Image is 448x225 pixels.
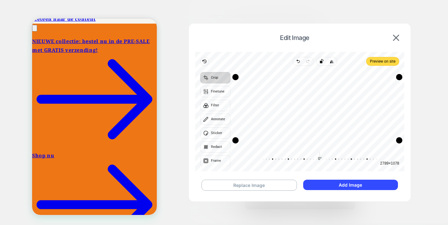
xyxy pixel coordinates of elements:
button: Filter [200,100,230,111]
span: Edit Image [198,34,391,42]
button: Sticker [200,127,230,139]
button: Finetune [200,86,230,97]
div: Drag corner bl [232,137,239,143]
button: Redact [200,141,230,153]
div: Drag edge t [235,74,399,80]
button: Annotate [200,114,230,125]
button: Frame [200,155,230,166]
div: Drag edge l [232,77,239,140]
div: Drag edge b [235,137,399,143]
div: Drag corner tl [232,74,239,80]
button: Crop [200,72,230,83]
